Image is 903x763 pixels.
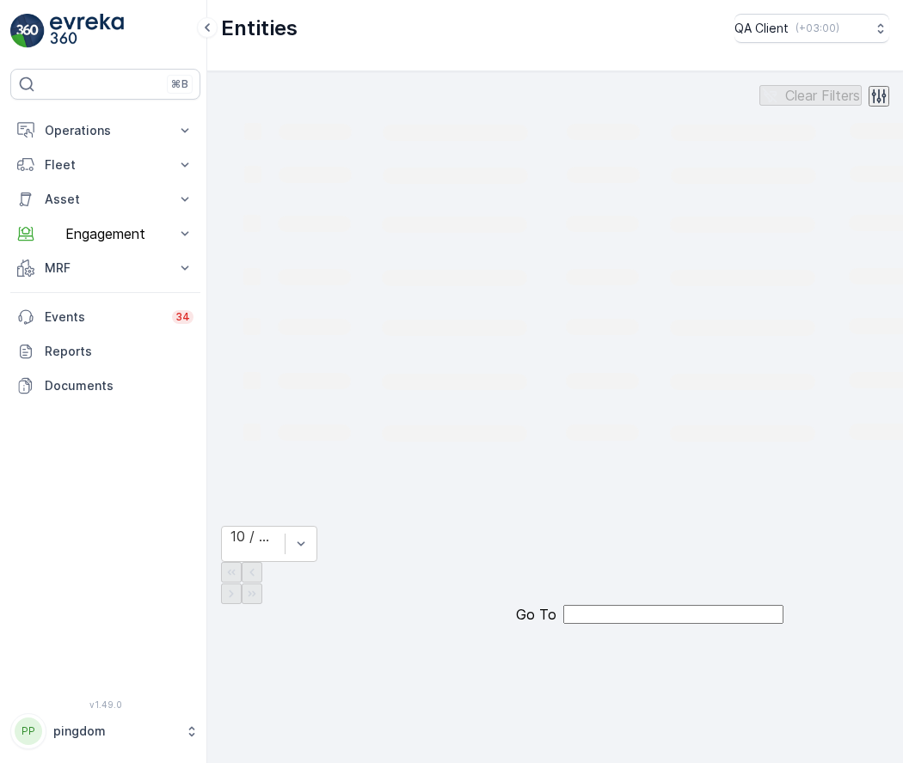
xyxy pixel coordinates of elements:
[50,14,124,48] img: logo_light-DOdMpM7g.png
[795,21,839,35] p: ( +03:00 )
[10,369,200,403] a: Documents
[759,85,862,106] button: Clear Filters
[516,607,556,622] span: Go To
[10,113,200,148] button: Operations
[785,88,860,103] p: Clear Filters
[45,377,193,394] p: Documents
[45,226,166,241] p: Engagement
[45,308,162,326] p: Events
[45,259,166,277] p: MRF
[15,717,42,745] div: PP
[10,300,200,334] a: Events34
[734,14,889,43] button: QA Client(+03:00)
[175,310,190,324] p: 34
[171,77,188,91] p: ⌘B
[45,343,193,360] p: Reports
[45,122,166,139] p: Operations
[10,148,200,182] button: Fleet
[10,251,200,285] button: MRF
[10,699,200,710] span: v 1.49.0
[230,528,276,544] div: 10 / Page
[734,20,789,37] p: QA Client
[10,334,200,369] a: Reports
[221,15,298,42] p: Entities
[10,217,200,251] button: Engagement
[53,723,176,740] p: pingdom
[45,156,166,174] p: Fleet
[10,713,200,749] button: PPpingdom
[10,182,200,217] button: Asset
[45,191,166,208] p: Asset
[10,14,45,48] img: logo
